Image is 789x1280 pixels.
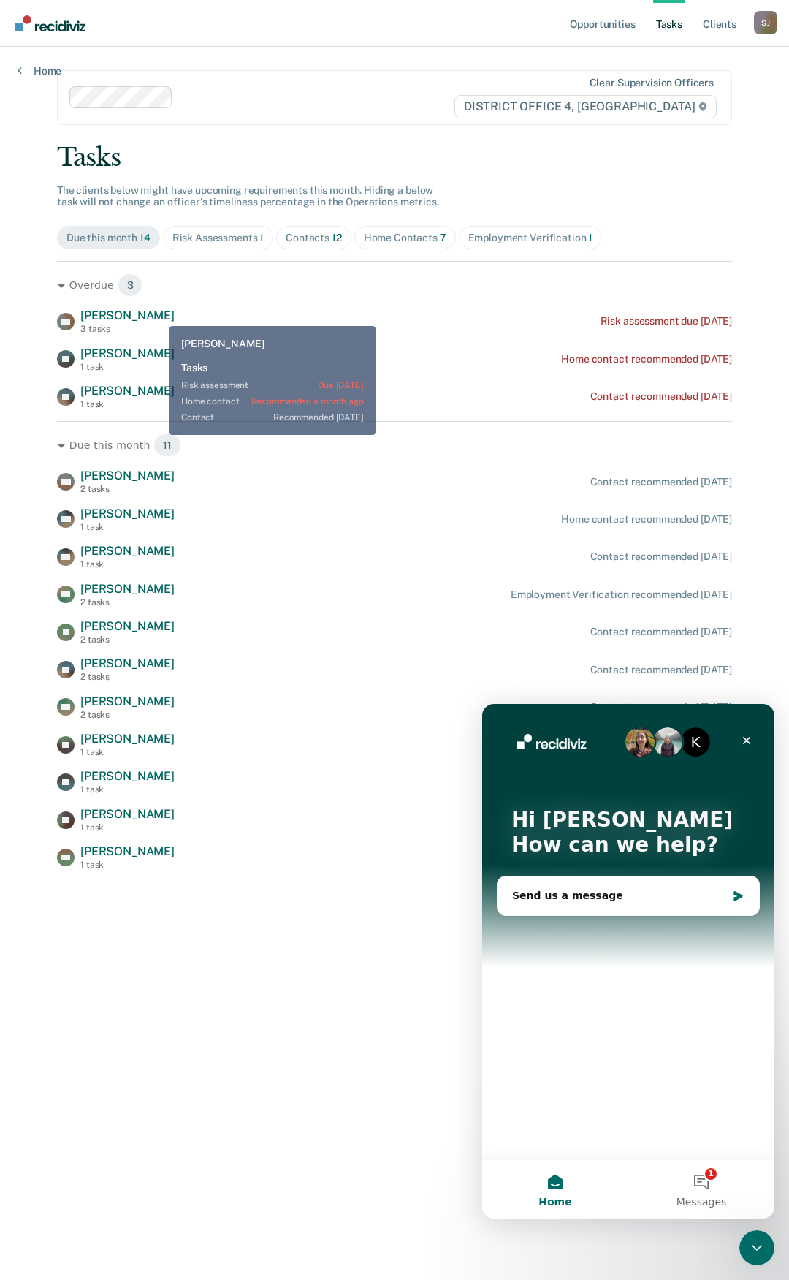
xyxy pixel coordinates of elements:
[172,232,264,244] div: Risk Assessments
[80,507,175,520] span: [PERSON_NAME]
[590,476,732,488] div: Contact recommended [DATE]
[80,769,175,783] span: [PERSON_NAME]
[588,232,592,243] span: 1
[80,597,175,607] div: 2 tasks
[153,433,181,457] span: 11
[80,308,175,322] span: [PERSON_NAME]
[80,747,175,757] div: 1 task
[440,232,446,243] span: 7
[80,324,175,334] div: 3 tasks
[454,95,717,118] span: DISTRICT OFFICE 4, [GEOGRAPHIC_DATA]
[66,232,150,244] div: Due this month
[80,635,175,645] div: 2 tasks
[80,522,175,532] div: 1 task
[754,11,777,34] div: S J
[80,559,175,569] div: 1 task
[80,656,175,670] span: [PERSON_NAME]
[80,807,175,821] span: [PERSON_NAME]
[590,390,732,403] div: Contact recommended [DATE]
[80,619,175,633] span: [PERSON_NAME]
[80,672,175,682] div: 2 tasks
[590,626,732,638] div: Contact recommended [DATE]
[18,64,61,77] a: Home
[80,784,175,795] div: 1 task
[80,694,175,708] span: [PERSON_NAME]
[468,232,593,244] div: Employment Verification
[561,353,732,366] div: Home contact recommended [DATE]
[57,143,732,173] div: Tasks
[590,664,732,676] div: Contact recommended [DATE]
[754,11,777,34] button: Profile dropdown button
[57,184,439,208] span: The clients below might have upcoming requirements this month. Hiding a below task will not chang...
[590,77,714,89] div: Clear supervision officers
[739,1230,774,1265] iframe: Intercom live chat
[80,346,175,360] span: [PERSON_NAME]
[561,513,732,526] div: Home contact recommended [DATE]
[80,484,175,494] div: 2 tasks
[80,732,175,746] span: [PERSON_NAME]
[511,588,732,601] div: Employment Verification recommended [DATE]
[601,315,732,327] div: Risk assessment due [DATE]
[364,232,446,244] div: Home Contacts
[482,704,774,1219] iframe: Intercom live chat
[80,469,175,482] span: [PERSON_NAME]
[80,362,175,372] div: 1 task
[80,384,175,398] span: [PERSON_NAME]
[57,273,732,297] div: Overdue 3
[80,582,175,596] span: [PERSON_NAME]
[80,860,175,870] div: 1 task
[80,399,175,409] div: 1 task
[80,544,175,558] span: [PERSON_NAME]
[118,273,143,297] span: 3
[80,710,175,720] div: 2 tasks
[590,701,732,713] div: Contact recommended [DATE]
[57,433,732,457] div: Due this month 11
[332,232,342,243] span: 12
[15,15,85,31] img: Recidiviz
[140,232,150,243] span: 14
[286,232,342,244] div: Contacts
[259,232,264,243] span: 1
[80,822,175,833] div: 1 task
[590,550,732,563] div: Contact recommended [DATE]
[80,844,175,858] span: [PERSON_NAME]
